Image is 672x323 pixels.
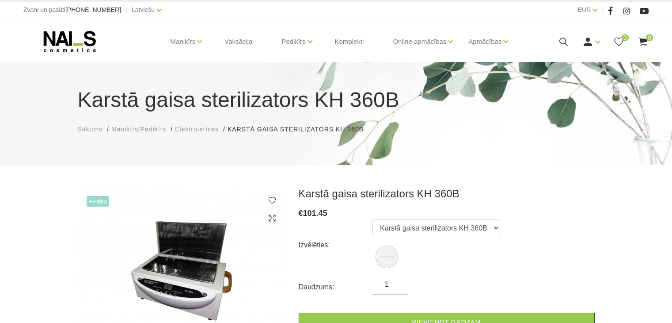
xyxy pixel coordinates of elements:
a: Online apmācības [393,24,446,59]
span: [PHONE_NUMBER] [65,6,121,13]
span: 0 [622,34,629,41]
span: 101.45 [303,209,327,218]
a: [PHONE_NUMBER] [65,7,121,13]
span: Sākums [78,126,103,133]
span: | [602,4,604,15]
a: Latviešu [132,4,155,15]
span: Elektroierīces [175,126,219,133]
div: Izvēlēties: [299,238,373,252]
span: | [125,4,127,15]
h1: Karstā gaisa sterilizators KH 360B [78,84,595,116]
a: Manikīrs/Pedikīrs [111,125,166,134]
div: Zvani un pasūti [23,4,121,15]
li: Karstā gaisa sterilizators KH 360B [228,125,372,134]
a: Vaksācija [217,20,259,63]
a: Elektroierīces [175,125,219,134]
span: € [299,209,303,218]
a: 0 [613,36,624,47]
span: 0 [646,34,653,41]
a: Pedikīrs [281,24,305,59]
a: Manikīrs [171,24,196,59]
img: Karstā gaisa sterilizators KH 360B [377,247,397,267]
a: Komplekti [328,20,371,63]
h3: Karstā gaisa sterilizators KH 360B [299,187,595,200]
a: 0 [638,36,649,47]
span: Manikīrs/Pedikīrs [111,126,166,133]
div: Daudzums: [299,280,373,294]
a: Apmācības [468,24,501,59]
span: +Video [87,196,110,207]
a: EUR [578,4,591,15]
a: Sākums [78,125,103,134]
